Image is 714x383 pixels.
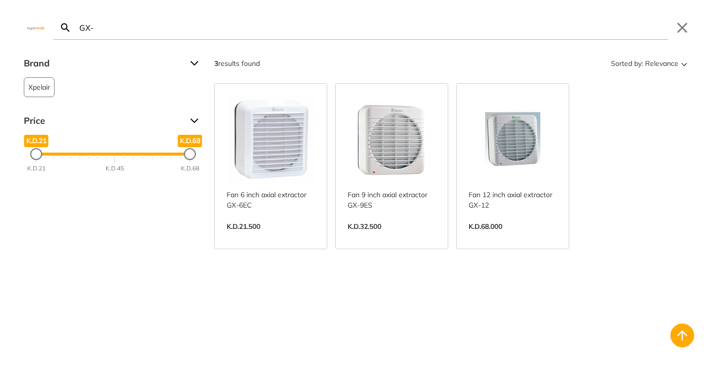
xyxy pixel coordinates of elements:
[106,164,124,173] div: K.D.45
[77,16,668,39] input: Search…
[609,55,690,71] button: Sorted by:Relevance Sort
[181,164,199,173] div: K.D.68
[670,324,694,347] button: Back to top
[214,55,260,71] div: results found
[30,148,42,160] div: Minimum Price
[24,77,55,97] button: Xpelair
[184,148,196,160] div: Maximum Price
[678,57,690,69] svg: Sort
[27,164,46,173] div: K.D.21
[674,20,690,36] button: Close
[674,328,690,343] svg: Back to top
[59,22,71,34] svg: Search
[24,25,48,30] img: Close
[28,78,50,97] span: Xpelair
[214,59,218,68] strong: 3
[24,113,182,129] span: Price
[645,55,678,71] span: Relevance
[24,55,182,71] span: Brand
